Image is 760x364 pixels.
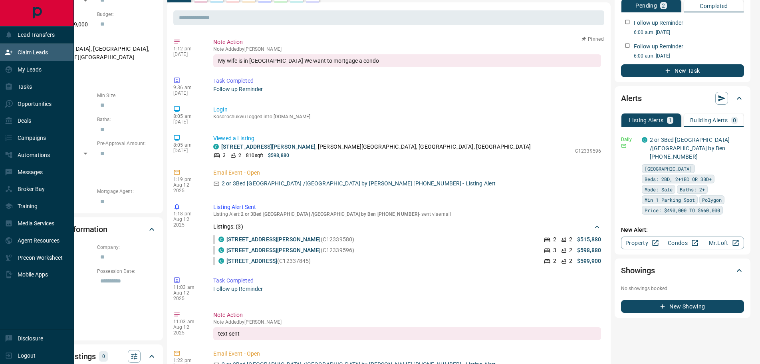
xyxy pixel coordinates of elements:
p: Listing Alert Sent [213,203,601,211]
p: Areas Searched: [34,35,157,42]
div: condos.ca [218,237,224,242]
p: [GEOGRAPHIC_DATA], [GEOGRAPHIC_DATA], [PERSON_NAME][GEOGRAPHIC_DATA] [34,42,157,64]
p: Aug 12 2025 [173,182,201,193]
p: 6:00 a.m. [DATE] [634,29,744,36]
p: C12339596 [575,147,601,155]
p: 8:05 am [173,142,201,148]
p: Task Completed [213,77,601,85]
p: Note Added by [PERSON_NAME] [213,319,601,325]
p: 2 [662,3,665,8]
span: Baths: 2+ [680,185,705,193]
a: [STREET_ADDRESS] [226,258,277,264]
p: Baths: [97,116,157,123]
p: 810 sqft [246,152,263,159]
p: Kosorochukwu logged into [DOMAIN_NAME] [213,114,601,119]
div: Listings: (3) [213,219,601,234]
span: Price: $490,000 TO $660,000 [645,206,720,214]
p: 0 [733,117,736,123]
a: [STREET_ADDRESS][PERSON_NAME] [226,247,321,253]
button: New Showing [621,300,744,313]
p: Listings: ( 3 ) [213,223,243,231]
p: (C12337845) [226,257,311,265]
p: , [PERSON_NAME][GEOGRAPHIC_DATA], [GEOGRAPHIC_DATA], [GEOGRAPHIC_DATA] [221,143,531,151]
svg: Email [621,143,627,149]
div: condos.ca [213,144,219,149]
p: Budget: [97,11,157,18]
p: (C12339580) [226,235,354,244]
span: Mode: Sale [645,185,673,193]
p: 2 [569,257,572,265]
p: Credit Score: [34,164,157,171]
p: Follow up Reminder [634,42,683,51]
p: Aug 12 2025 [173,217,201,228]
p: Company: [97,244,157,251]
a: [STREET_ADDRESS][PERSON_NAME] [226,236,321,243]
p: Note Action [213,311,601,319]
p: $599,900 [577,257,601,265]
a: [STREET_ADDRESS][PERSON_NAME] [221,143,316,150]
p: 3 [223,152,226,159]
p: [DATE] [173,148,201,153]
span: Min 1 Parking Spot [645,196,695,204]
p: Daily [621,136,637,143]
p: Task Completed [213,276,601,285]
p: 0 [101,352,105,361]
p: 2 [569,235,572,244]
a: Property [621,237,662,249]
p: 1 [669,117,672,123]
span: 2 or 3Bed [GEOGRAPHIC_DATA] /[GEOGRAPHIC_DATA] by Ben [PHONE_NUMBER] [241,211,419,217]
p: Viewed a Listing [213,134,601,143]
p: Possession Date: [97,268,157,275]
p: 2 [569,246,572,255]
p: Aug 12 2025 [173,290,201,301]
p: $598,880 [268,152,289,159]
p: Follow up Reminder [213,285,601,293]
p: 1:19 pm [173,177,201,182]
div: Alerts [621,89,744,108]
span: [GEOGRAPHIC_DATA] [645,165,692,173]
p: Pending [635,3,657,8]
p: Note Action [213,38,601,46]
p: 1:18 pm [173,211,201,217]
p: Motivation: [34,68,157,75]
p: 8:05 am [173,113,201,119]
p: 2 or 3Bed [GEOGRAPHIC_DATA] /[GEOGRAPHIC_DATA] by [PERSON_NAME] [PHONE_NUMBER] - Listing Alert [222,179,496,188]
a: Condos [662,237,703,249]
p: Building Alerts [690,117,728,123]
p: 3 [553,246,556,255]
div: text sent [213,327,601,340]
p: Email Event - Open [213,350,601,358]
button: New Task [621,64,744,77]
p: Min Size: [97,92,157,99]
div: Showings [621,261,744,280]
p: Pre-Approval Amount: [97,140,157,147]
a: 2 or 3Bed [GEOGRAPHIC_DATA] /[GEOGRAPHIC_DATA] by Ben [PHONE_NUMBER] [650,137,730,160]
p: Note Added by [PERSON_NAME] [213,46,601,52]
p: Follow up Reminder [213,85,601,93]
a: Mr.Loft [703,237,744,249]
p: No showings booked [621,285,744,292]
p: Follow up Reminder [634,19,683,27]
p: 2 [553,257,556,265]
p: 6:00 a.m. [DATE] [634,52,744,60]
p: [DATE] [173,119,201,125]
p: 1:12 pm [173,46,201,52]
p: 11:03 am [173,284,201,290]
p: 9:36 am [173,85,201,90]
span: Polygon [702,196,722,204]
h2: Showings [621,264,655,277]
p: 11:03 am [173,319,201,324]
p: [DATE] [173,52,201,57]
p: Email Event - Open [213,169,601,177]
div: condos.ca [218,247,224,253]
button: Pinned [581,36,604,43]
p: 2 [238,152,241,159]
p: Mortgage Agent: [97,188,157,195]
p: 2 [553,235,556,244]
div: My wife is in [GEOGRAPHIC_DATA] We want to mortgage a condo [213,54,601,67]
p: Listing Alerts [629,117,664,123]
p: Completed [700,3,728,9]
p: $598,880 [577,246,601,255]
p: Address: [34,315,157,322]
p: Listing Alert : - sent via email [213,211,601,217]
